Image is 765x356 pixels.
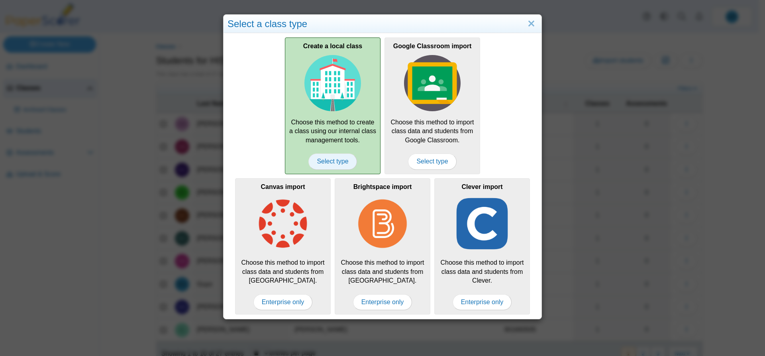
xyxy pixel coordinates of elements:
[304,55,361,112] img: class-type-local.svg
[235,178,331,315] div: Choose this method to import class data and students from [GEOGRAPHIC_DATA].
[453,294,512,310] span: Enterprise only
[335,178,430,315] div: Choose this method to import class data and students from [GEOGRAPHIC_DATA].
[393,43,471,49] b: Google Classroom import
[384,37,480,174] div: Choose this method to import class data and students from Google Classroom.
[285,37,381,174] div: Choose this method to create a class using our internal class management tools.
[434,178,530,315] div: Choose this method to import class data and students from Clever.
[253,294,313,310] span: Enterprise only
[353,294,412,310] span: Enterprise only
[353,183,412,190] b: Brightspace import
[384,37,480,174] a: Google Classroom import Choose this method to import class data and students from Google Classroo...
[525,17,537,31] a: Close
[354,195,411,252] img: class-type-brightspace.png
[224,15,541,33] div: Select a class type
[303,43,363,49] b: Create a local class
[255,195,311,252] img: class-type-canvas.png
[461,183,502,190] b: Clever import
[454,195,510,252] img: class-type-clever.png
[261,183,305,190] b: Canvas import
[285,37,381,174] a: Create a local class Choose this method to create a class using our internal class management too...
[408,153,456,169] span: Select type
[308,153,357,169] span: Select type
[404,55,461,112] img: class-type-google-classroom.svg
